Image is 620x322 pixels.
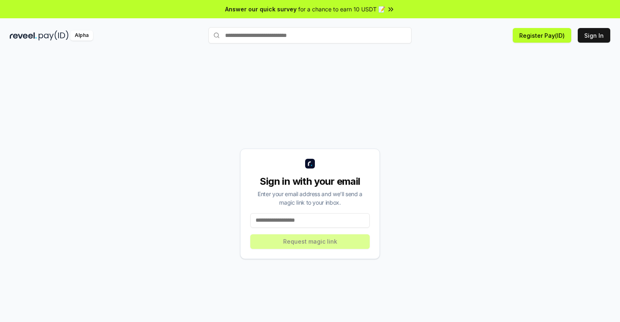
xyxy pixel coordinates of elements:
div: Sign in with your email [250,175,370,188]
img: logo_small [305,159,315,169]
img: reveel_dark [10,30,37,41]
span: for a chance to earn 10 USDT 📝 [298,5,385,13]
button: Register Pay(ID) [513,28,571,43]
img: pay_id [39,30,69,41]
span: Answer our quick survey [225,5,297,13]
div: Enter your email address and we’ll send a magic link to your inbox. [250,190,370,207]
button: Sign In [578,28,610,43]
div: Alpha [70,30,93,41]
